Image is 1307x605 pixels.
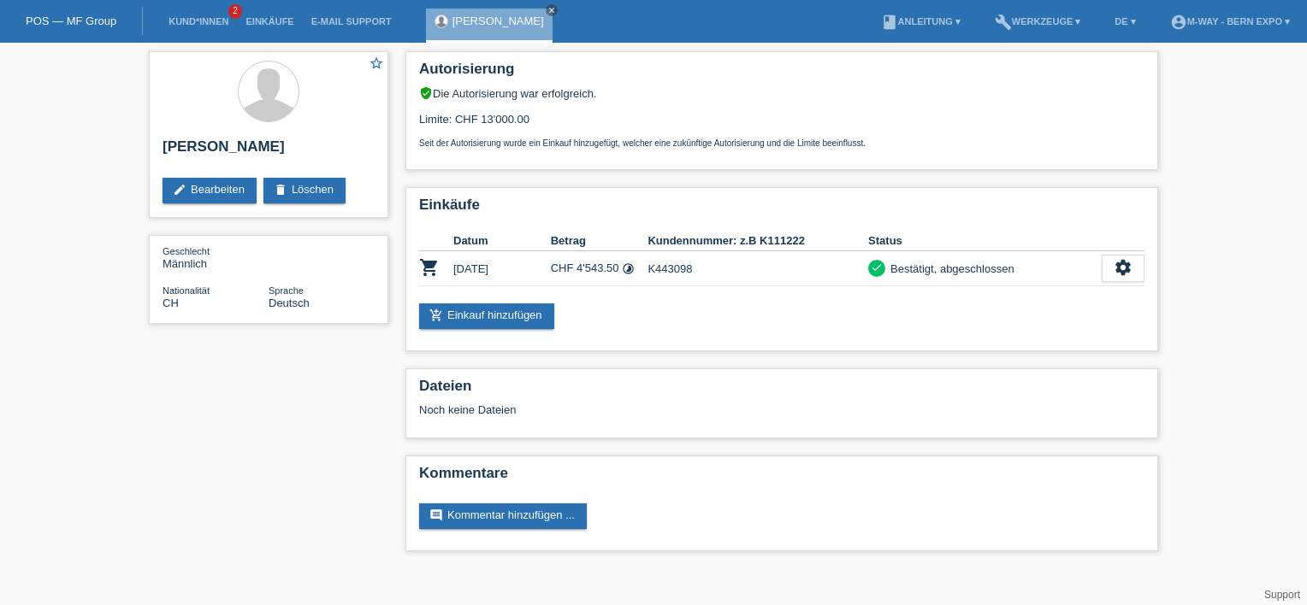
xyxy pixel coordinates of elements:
[453,231,551,251] th: Datum
[419,86,1144,100] div: Die Autorisierung war erfolgreich.
[369,56,384,73] a: star_border
[419,100,1144,148] div: Limite: CHF 13'000.00
[885,260,1014,278] div: Bestätigt, abgeschlossen
[1114,258,1133,277] i: settings
[26,15,116,27] a: POS — MF Group
[163,246,210,256] span: Geschlecht
[228,4,242,19] span: 2
[269,297,310,309] span: Deutsch
[419,257,440,278] i: POSP00028284
[419,86,433,100] i: verified_user
[871,261,883,273] i: check
[872,16,969,26] a: bookAnleitung ▾
[868,231,1102,251] th: Status
[303,16,400,26] a: E-Mail Support
[881,14,898,31] i: book
[419,465,1144,490] h2: Kommentare
[160,16,237,26] a: Kund*innen
[546,4,558,16] a: close
[453,251,551,286] td: [DATE]
[1162,16,1298,26] a: account_circlem-way - Bern Expo ▾
[1264,589,1300,601] a: Support
[419,61,1144,86] h2: Autorisierung
[263,178,346,203] a: deleteLöschen
[551,231,648,251] th: Betrag
[452,15,544,27] a: [PERSON_NAME]
[995,14,1012,31] i: build
[547,6,556,15] i: close
[173,183,186,197] i: edit
[419,138,1144,148] p: Seit der Autorisierung wurde ein Einkauf hinzugefügt, welcher eine zukünftige Autorisierung und d...
[551,251,648,286] td: CHF 4'543.50
[163,244,269,270] div: Männlich
[419,303,554,329] a: add_shopping_cartEinkauf hinzufügen
[419,503,587,529] a: commentKommentar hinzufügen ...
[622,262,635,275] i: Fixe Raten (24 Raten)
[419,197,1144,222] h2: Einkäufe
[648,231,868,251] th: Kundennummer: z.B K111222
[1170,14,1187,31] i: account_circle
[419,403,942,416] div: Noch keine Dateien
[429,508,443,522] i: comment
[1106,16,1144,26] a: DE ▾
[986,16,1090,26] a: buildWerkzeuge ▾
[419,378,1144,403] h2: Dateien
[163,138,375,164] h2: [PERSON_NAME]
[163,297,179,309] span: Schweiz
[237,16,302,26] a: Einkäufe
[369,56,384,71] i: star_border
[163,178,257,203] a: editBearbeiten
[269,285,304,296] span: Sprache
[274,183,287,197] i: delete
[648,251,868,286] td: K443098
[163,285,210,296] span: Nationalität
[429,308,443,322] i: add_shopping_cart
